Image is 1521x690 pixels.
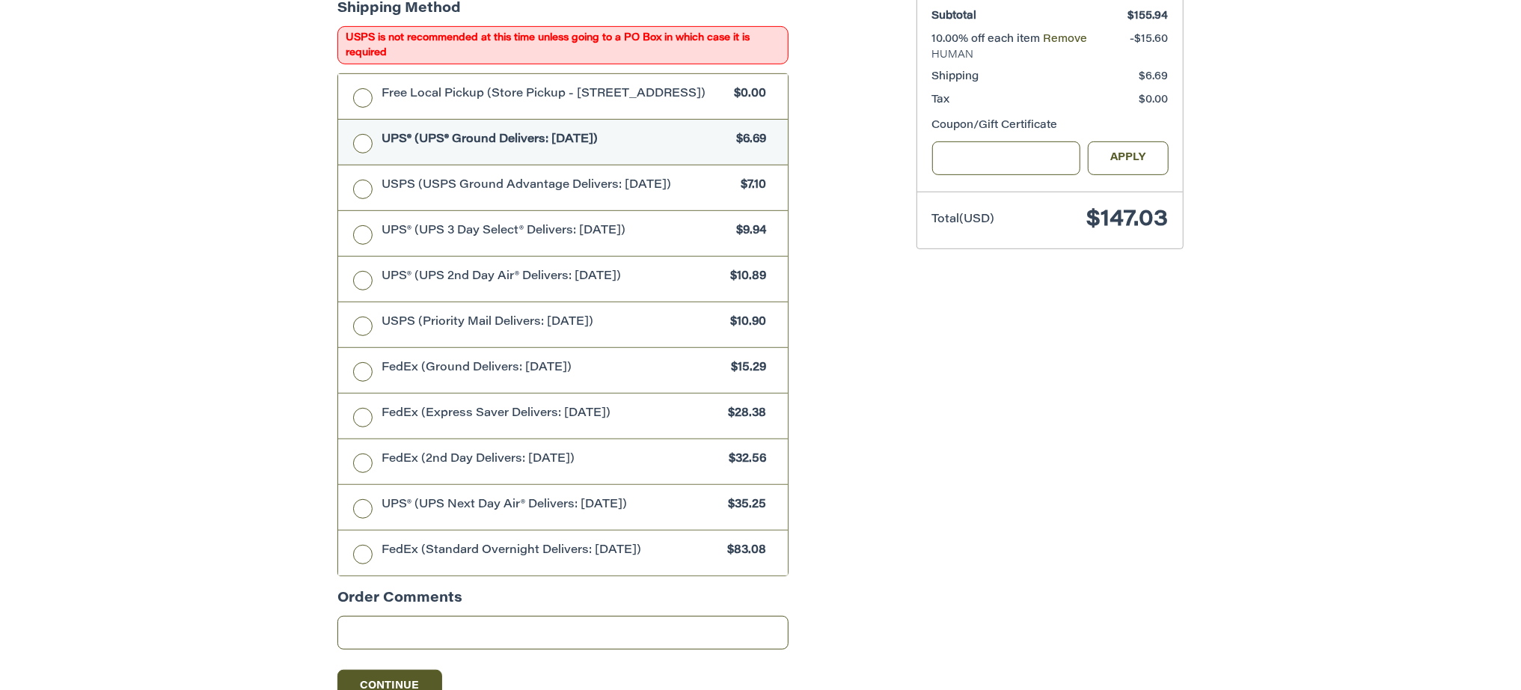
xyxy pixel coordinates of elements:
[932,141,1081,175] input: Gift Certificate or Coupon Code
[729,132,766,149] span: $6.69
[932,11,977,22] span: Subtotal
[1139,72,1169,82] span: $6.69
[720,406,766,423] span: $28.38
[382,360,724,377] span: FedEx (Ground Delivers: [DATE])
[932,118,1169,134] div: Coupon/Gift Certificate
[723,314,766,332] span: $10.90
[382,406,721,423] span: FedEx (Express Saver Delivers: [DATE])
[932,34,1044,45] span: 10.00% off each item
[721,451,766,468] span: $32.56
[729,223,766,240] span: $9.94
[382,451,722,468] span: FedEx (2nd Day Delivers: [DATE])
[932,72,979,82] span: Shipping
[337,589,462,617] legend: Order Comments
[1044,34,1088,45] a: Remove
[382,269,723,286] span: UPS® (UPS 2nd Day Air® Delivers: [DATE])
[932,214,995,225] span: Total (USD)
[382,177,734,195] span: USPS (USPS Ground Advantage Delivers: [DATE])
[932,48,1169,63] span: HUMAN
[1088,141,1169,175] button: Apply
[1128,11,1169,22] span: $155.94
[1130,34,1169,45] span: -$15.60
[382,543,720,560] span: FedEx (Standard Overnight Delivers: [DATE])
[1087,209,1169,231] span: $147.03
[337,26,789,64] span: USPS is not recommended at this time unless going to a PO Box in which case it is required
[733,177,766,195] span: $7.10
[382,223,729,240] span: UPS® (UPS 3 Day Select® Delivers: [DATE])
[726,86,766,103] span: $0.00
[382,132,729,149] span: UPS® (UPS® Ground Delivers: [DATE])
[382,86,727,103] span: Free Local Pickup (Store Pickup - [STREET_ADDRESS])
[720,543,766,560] span: $83.08
[1139,95,1169,106] span: $0.00
[723,269,766,286] span: $10.89
[382,497,721,514] span: UPS® (UPS Next Day Air® Delivers: [DATE])
[723,360,766,377] span: $15.29
[720,497,766,514] span: $35.25
[932,95,950,106] span: Tax
[382,314,723,332] span: USPS (Priority Mail Delivers: [DATE])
